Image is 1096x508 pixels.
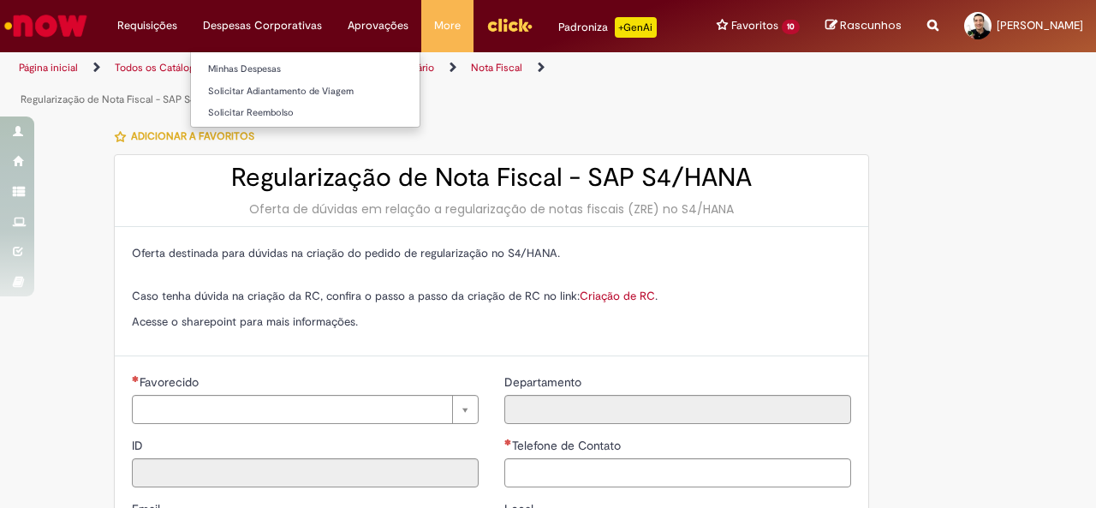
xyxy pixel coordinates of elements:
[731,17,778,34] span: Favoritos
[132,458,479,487] input: ID
[140,374,202,390] span: Necessários - Favorecido
[21,93,229,106] a: Regularização de Nota Fiscal - SAP S4/HANA
[580,289,655,303] a: Criação de RC
[132,164,851,192] h2: Regularização de Nota Fiscal - SAP S4/HANA
[504,395,851,424] input: Departamento
[132,289,655,303] span: Caso tenha dúvida na criação da RC, confira o passo a passo da criação de RC no link:
[19,61,78,75] a: Página inicial
[132,375,140,382] span: Necessários
[840,17,902,33] span: Rascunhos
[114,118,264,154] button: Adicionar a Favoritos
[191,60,420,79] a: Minhas Despesas
[471,61,522,75] a: Nota Fiscal
[504,374,585,391] label: Somente leitura - Departamento
[131,129,254,143] span: Adicionar a Favoritos
[132,395,479,424] a: Limpar campo Favorecido
[2,9,90,43] img: ServiceNow
[115,61,205,75] a: Todos os Catálogos
[504,439,512,445] span: Obrigatório Preenchido
[512,438,624,453] span: Telefone de Contato
[615,17,657,38] p: +GenAi
[191,104,420,123] a: Solicitar Reembolso
[132,314,358,329] span: Acesse o sharepoint para mais informações.
[434,17,461,34] span: More
[504,458,851,487] input: Telefone de Contato
[782,20,800,34] span: 10
[117,17,177,34] span: Requisições
[13,52,718,116] ul: Trilhas de página
[132,200,851,218] div: Oferta de dúvidas em relação a regularização de notas fiscais (ZRE) no S4/HANA
[191,82,420,101] a: Solicitar Adiantamento de Viagem
[348,17,408,34] span: Aprovações
[558,17,657,38] div: Padroniza
[132,438,146,453] span: Somente leitura - ID
[997,18,1083,33] span: [PERSON_NAME]
[190,51,420,128] ul: Despesas Corporativas
[132,246,560,260] span: Oferta destinada para dúvidas na criação do pedido de regularização no S4/HANA.
[203,17,322,34] span: Despesas Corporativas
[825,18,902,34] a: Rascunhos
[655,289,658,303] span: .
[132,437,146,454] label: Somente leitura - ID
[504,374,585,390] span: Somente leitura - Departamento
[486,12,533,38] img: click_logo_yellow_360x200.png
